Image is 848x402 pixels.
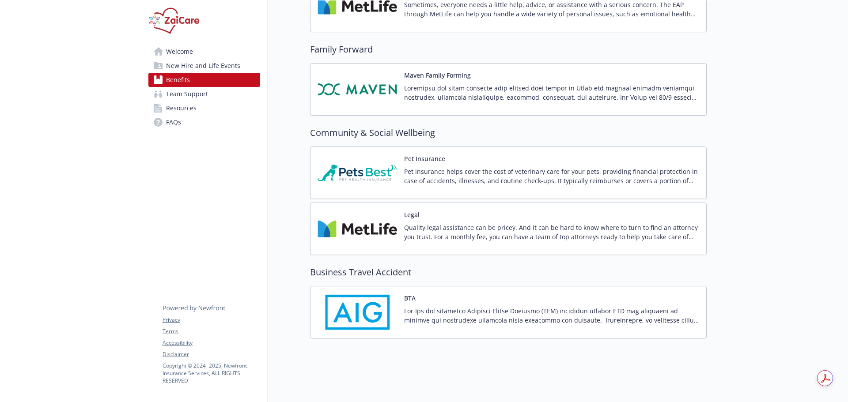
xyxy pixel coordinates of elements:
a: Terms [163,327,260,335]
a: FAQs [148,115,260,129]
span: Welcome [166,45,193,59]
span: Team Support [166,87,208,101]
h2: Community & Social Wellbeing [310,126,707,139]
a: New Hire and Life Events [148,59,260,73]
a: Privacy [163,316,260,324]
img: Maven carrier logo [318,71,397,108]
p: Loremipsu dol sitam consecte adip elitsed doei tempor in Utlab etd magnaal enimadm veniamqui nost... [404,83,699,102]
h2: Family Forward [310,43,707,56]
button: BTA [404,293,416,303]
h2: Business Travel Accident [310,266,707,279]
p: Copyright © 2024 - 2025 , Newfront Insurance Services, ALL RIGHTS RESERVED [163,362,260,384]
p: Pet insurance helps cover the cost of veterinary care for your pets, providing financial protecti... [404,167,699,185]
button: Legal [404,210,420,219]
span: FAQs [166,115,181,129]
img: Metlife Inc carrier logo [318,210,397,248]
span: Benefits [166,73,190,87]
a: Disclaimer [163,350,260,358]
a: Benefits [148,73,260,87]
button: Maven Family Forming [404,71,471,80]
a: Welcome [148,45,260,59]
span: Resources [166,101,197,115]
button: Pet Insurance [404,154,445,163]
img: AIG American General Life Insurance Company carrier logo [318,293,397,331]
img: Pets Best Insurance Services carrier logo [318,154,397,192]
a: Team Support [148,87,260,101]
a: Accessibility [163,339,260,347]
span: New Hire and Life Events [166,59,240,73]
p: Lor Ips dol sitametco Adipisci Elitse Doeiusmo (TEM) incididun utlabor ETD mag aliquaeni ad minim... [404,306,699,325]
p: Quality legal assistance can be pricey. And it can be hard to know where to turn to find an attor... [404,223,699,241]
a: Resources [148,101,260,115]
